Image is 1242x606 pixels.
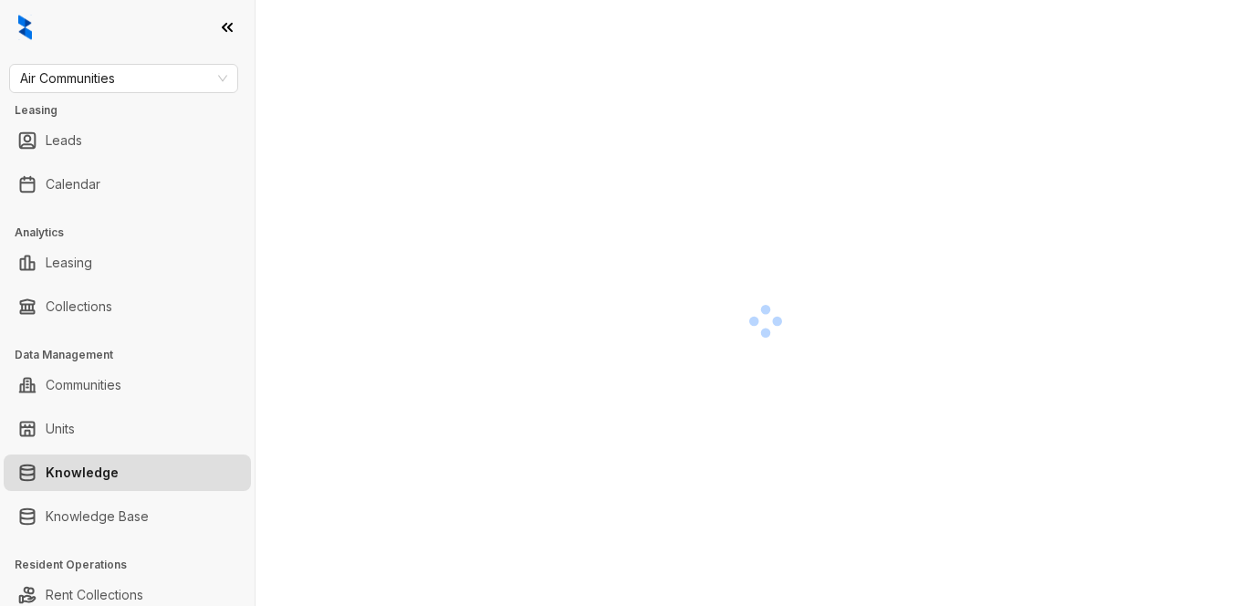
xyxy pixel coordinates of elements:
a: Units [46,411,75,447]
li: Knowledge Base [4,498,251,535]
li: Leads [4,122,251,159]
li: Leasing [4,245,251,281]
a: Collections [46,288,112,325]
li: Units [4,411,251,447]
a: Leasing [46,245,92,281]
a: Knowledge Base [46,498,149,535]
li: Calendar [4,166,251,203]
h3: Data Management [15,347,255,363]
li: Collections [4,288,251,325]
a: Knowledge [46,454,119,491]
img: logo [18,15,32,40]
h3: Leasing [15,102,255,119]
a: Calendar [46,166,100,203]
span: Air Communities [20,65,227,92]
h3: Resident Operations [15,557,255,573]
a: Leads [46,122,82,159]
a: Communities [46,367,121,403]
li: Knowledge [4,454,251,491]
li: Communities [4,367,251,403]
h3: Analytics [15,225,255,241]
